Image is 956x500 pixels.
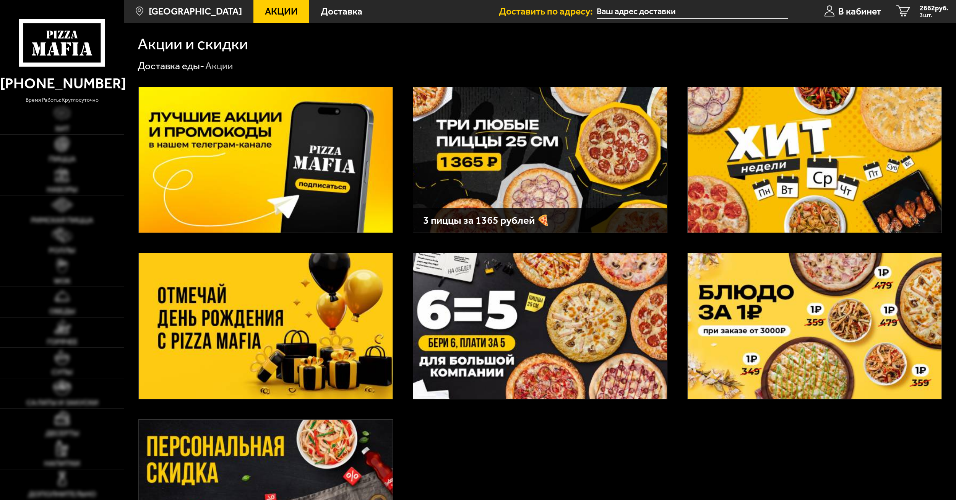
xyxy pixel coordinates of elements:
[149,7,242,16] span: [GEOGRAPHIC_DATA]
[49,247,75,254] span: Роллы
[52,368,73,376] span: Супы
[205,60,233,73] div: Акции
[920,5,948,11] span: 2662 руб.
[423,215,657,225] h3: 3 пиццы за 1365 рублей 🍕
[54,277,71,285] span: WOK
[321,7,362,16] span: Доставка
[49,308,75,315] span: Обеды
[413,87,667,233] a: 3 пиццы за 1365 рублей 🍕
[920,12,948,18] span: 3 шт.
[597,5,788,19] input: Ваш адрес доставки
[49,155,76,163] span: Пицца
[138,60,204,72] a: Доставка еды-
[265,7,298,16] span: Акции
[838,7,881,16] span: В кабинет
[31,217,93,224] span: Римская пицца
[138,36,248,52] h1: Акции и скидки
[45,430,79,437] span: Десерты
[47,338,78,346] span: Горячее
[26,399,98,407] span: Салаты и закуски
[55,125,70,133] span: Хит
[44,460,80,467] span: Напитки
[28,490,96,498] span: Дополнительно
[47,186,78,194] span: Наборы
[499,7,597,16] span: Доставить по адресу:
